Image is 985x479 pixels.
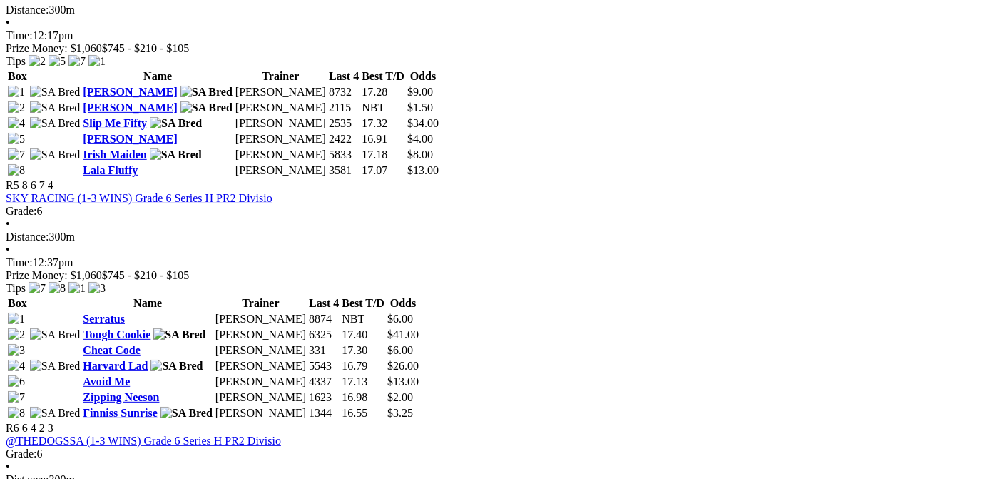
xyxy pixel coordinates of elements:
img: SA Bred [30,148,81,161]
a: [PERSON_NAME] [83,133,177,145]
td: 17.40 [341,328,385,342]
td: NBT [341,312,385,326]
th: Odds [407,69,439,84]
img: SA Bred [150,117,202,130]
div: 300m [6,231,979,243]
img: 5 [8,133,25,146]
span: $4.00 [407,133,433,145]
div: Prize Money: $1,060 [6,42,979,55]
td: 2115 [328,101,359,115]
span: 8 6 7 4 [22,179,53,191]
img: 1 [8,313,25,326]
img: SA Bred [180,86,233,99]
span: Tips [6,55,26,67]
a: Slip Me Fifty [83,117,147,129]
a: @THEDOGSSA (1-3 WINS) Grade 6 Series H PR2 Divisio [6,435,281,447]
img: SA Bred [30,328,81,341]
div: 6 [6,205,979,218]
td: [PERSON_NAME] [235,148,327,162]
td: [PERSON_NAME] [215,312,307,326]
th: Name [82,296,213,311]
span: • [6,16,10,29]
img: 7 [68,55,86,68]
img: 8 [8,407,25,420]
span: $3.25 [387,407,413,419]
span: $745 - $210 - $105 [102,269,190,281]
a: Tough Cookie [83,328,150,341]
td: [PERSON_NAME] [235,116,327,131]
img: 7 [8,148,25,161]
span: $41.00 [387,328,419,341]
span: $34.00 [407,117,439,129]
span: $6.00 [387,313,413,325]
td: 17.28 [361,85,405,99]
img: SA Bred [150,360,203,373]
span: $1.50 [407,101,433,114]
span: Box [8,297,27,309]
a: Lala Fluffy [83,164,138,176]
img: 1 [68,282,86,295]
a: [PERSON_NAME] [83,86,177,98]
th: Trainer [235,69,327,84]
img: 8 [49,282,66,295]
img: 7 [8,391,25,404]
th: Last 4 [308,296,340,311]
div: 300m [6,4,979,16]
div: 6 [6,448,979,460]
td: [PERSON_NAME] [215,390,307,405]
td: 6325 [308,328,340,342]
span: $8.00 [407,148,433,161]
img: SA Bred [30,101,81,114]
td: 16.91 [361,132,405,146]
span: Distance: [6,231,49,243]
td: 1623 [308,390,340,405]
td: 16.55 [341,406,385,420]
img: 4 [8,117,25,130]
img: SA Bred [30,360,81,373]
a: Cheat Code [83,344,140,356]
img: SA Bred [153,328,205,341]
th: Best T/D [361,69,405,84]
span: Tips [6,282,26,294]
a: Serratus [83,313,125,325]
div: 12:37pm [6,256,979,269]
img: 8 [8,164,25,177]
td: 17.07 [361,163,405,178]
img: 5 [49,55,66,68]
td: 5543 [308,359,340,373]
td: [PERSON_NAME] [235,101,327,115]
span: $26.00 [387,360,419,372]
td: [PERSON_NAME] [235,163,327,178]
a: Harvard Lad [83,360,148,372]
a: Irish Maiden [83,148,146,161]
a: [PERSON_NAME] [83,101,177,114]
td: 5833 [328,148,359,162]
th: Trainer [215,296,307,311]
td: 331 [308,343,340,358]
img: SA Bred [30,117,81,130]
span: Grade: [6,448,37,460]
img: 2 [8,101,25,114]
img: 3 [8,344,25,357]
img: 4 [8,360,25,373]
a: Zipping Neeson [83,391,159,403]
td: [PERSON_NAME] [215,359,307,373]
td: 3581 [328,163,359,178]
td: [PERSON_NAME] [215,406,307,420]
span: • [6,243,10,256]
th: Name [82,69,233,84]
td: 4337 [308,375,340,389]
a: SKY RACING (1-3 WINS) Grade 6 Series H PR2 Divisio [6,192,272,204]
img: 1 [88,55,106,68]
th: Best T/D [341,296,385,311]
td: 8874 [308,312,340,326]
td: 16.79 [341,359,385,373]
th: Last 4 [328,69,359,84]
a: Avoid Me [83,375,130,388]
img: 2 [29,55,46,68]
span: Time: [6,256,33,268]
td: 16.98 [341,390,385,405]
td: 2535 [328,116,359,131]
img: 7 [29,282,46,295]
span: • [6,218,10,230]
